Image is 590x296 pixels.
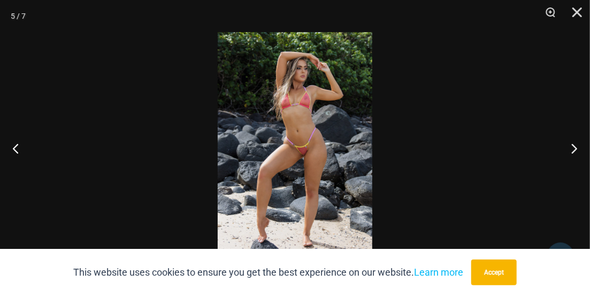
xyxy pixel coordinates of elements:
[73,264,463,280] p: This website uses cookies to ensure you get the best experience on our website.
[218,32,372,264] img: Maya Sunkist Coral 309 Top 469 Bottom 01
[11,8,26,24] div: 5 / 7
[471,260,517,285] button: Accept
[414,267,463,278] a: Learn more
[550,122,590,175] button: Next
